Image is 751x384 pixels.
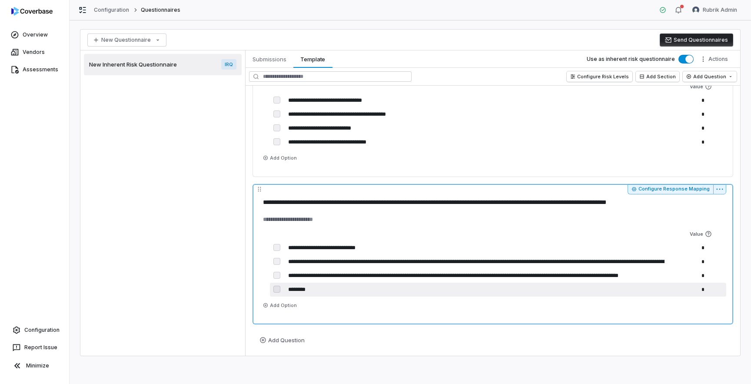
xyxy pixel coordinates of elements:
[3,357,66,374] button: Minimize
[697,53,733,66] button: More actions
[690,83,724,90] span: Value
[249,53,290,65] span: Submissions
[2,62,67,77] a: Assessments
[636,71,679,82] button: Add Section
[713,184,726,194] button: More actions
[567,71,632,82] button: Configure Risk Levels
[297,53,329,65] span: Template
[690,230,724,237] span: Value
[259,153,300,163] button: Add Option
[11,7,53,16] img: logo-D7KZi-bG.svg
[683,71,737,82] button: Add Question
[253,331,312,349] button: Add Question
[587,56,675,63] label: Use as inherent risk questionnaire
[221,59,236,70] span: IRQ
[89,60,177,68] span: New Inherent Risk Questionnaire
[87,33,166,47] button: New Questionnaire
[3,340,66,355] button: Report Issue
[703,7,737,13] span: Rubrik Admin
[84,54,242,75] a: New Inherent Risk QuestionnaireIRQ
[141,7,181,13] span: Questionnaires
[253,184,266,194] button: Drag to reorder
[660,33,733,47] button: Send Questionnaires
[687,3,742,17] button: Rubrik Admin avatarRubrik Admin
[692,7,699,13] img: Rubrik Admin avatar
[3,322,66,338] a: Configuration
[259,300,300,311] button: Add Option
[628,184,713,194] button: Configure Response Mapping
[2,44,67,60] a: Vendors
[94,7,130,13] a: Configuration
[2,27,67,43] a: Overview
